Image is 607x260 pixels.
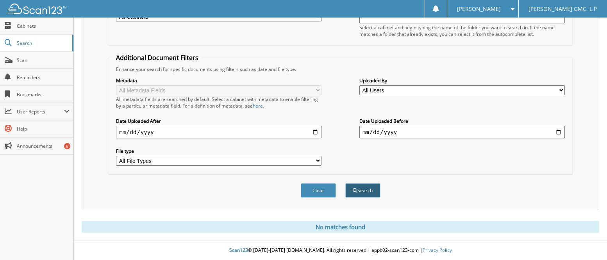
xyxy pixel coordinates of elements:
[112,66,569,73] div: Enhance your search for specific documents using filters such as date and file type.
[8,4,66,14] img: scan123-logo-white.svg
[17,57,70,64] span: Scan
[64,143,70,149] div: 6
[253,103,263,109] a: here
[229,247,248,253] span: Scan123
[17,143,70,149] span: Announcements
[423,247,452,253] a: Privacy Policy
[17,74,70,81] span: Reminders
[528,7,597,11] span: [PERSON_NAME] GMC, L.P
[359,118,565,124] label: Date Uploaded Before
[116,118,321,124] label: Date Uploaded After
[17,40,68,46] span: Search
[116,126,321,138] input: start
[359,24,565,37] div: Select a cabinet and begin typing the name of the folder you want to search in. If the name match...
[112,53,202,62] legend: Additional Document Filters
[17,23,70,29] span: Cabinets
[359,126,565,138] input: end
[457,7,501,11] span: [PERSON_NAME]
[301,183,336,198] button: Clear
[345,183,380,198] button: Search
[359,77,565,84] label: Uploaded By
[17,126,70,132] span: Help
[116,148,321,154] label: File type
[82,221,599,233] div: No matches found
[116,77,321,84] label: Metadata
[116,96,321,109] div: All metadata fields are searched by default. Select a cabinet with metadata to enable filtering b...
[74,241,607,260] div: © [DATE]-[DATE] [DOMAIN_NAME]. All rights reserved | appb02-scan123-com |
[17,91,70,98] span: Bookmarks
[17,108,64,115] span: User Reports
